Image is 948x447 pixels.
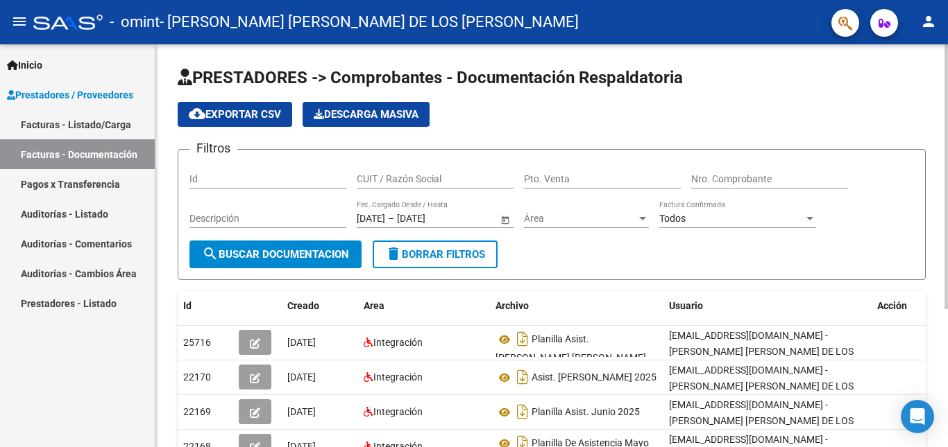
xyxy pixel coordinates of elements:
[189,240,362,268] button: Buscar Documentacion
[183,337,211,348] span: 25716
[373,240,498,268] button: Borrar Filtros
[388,213,394,225] span: –
[532,407,640,418] span: Planilla Asist. Junio 2025
[669,399,854,442] span: [EMAIL_ADDRESS][DOMAIN_NAME] - [PERSON_NAME] [PERSON_NAME] DE LOS [PERSON_NAME]
[287,406,316,417] span: [DATE]
[183,406,211,417] span: 22169
[496,334,646,379] span: Planilla Asist. [PERSON_NAME] [PERSON_NAME] 2025
[303,102,430,127] app-download-masive: Descarga masiva de comprobantes (adjuntos)
[373,371,423,383] span: Integración
[202,245,219,262] mat-icon: search
[178,102,292,127] button: Exportar CSV
[287,337,316,348] span: [DATE]
[364,300,384,311] span: Area
[669,330,854,373] span: [EMAIL_ADDRESS][DOMAIN_NAME] - [PERSON_NAME] [PERSON_NAME] DE LOS [PERSON_NAME]
[397,213,465,225] input: Fecha fin
[358,291,490,321] datatable-header-cell: Area
[7,87,133,103] span: Prestadores / Proveedores
[877,300,907,311] span: Acción
[7,58,42,73] span: Inicio
[524,213,636,225] span: Área
[189,139,237,158] h3: Filtros
[110,7,160,37] span: - omint
[11,13,28,30] mat-icon: menu
[357,213,385,225] input: Fecha inicio
[901,400,934,433] div: Open Intercom Messenger
[496,300,529,311] span: Archivo
[314,108,418,121] span: Descarga Masiva
[373,406,423,417] span: Integración
[514,328,532,350] i: Descargar documento
[202,248,349,261] span: Buscar Documentacion
[287,371,316,383] span: [DATE]
[178,291,233,321] datatable-header-cell: Id
[189,108,281,121] span: Exportar CSV
[490,291,663,321] datatable-header-cell: Archivo
[282,291,358,321] datatable-header-cell: Creado
[669,300,703,311] span: Usuario
[669,365,854,407] span: [EMAIL_ADDRESS][DOMAIN_NAME] - [PERSON_NAME] [PERSON_NAME] DE LOS [PERSON_NAME]
[532,372,657,383] span: Asist. [PERSON_NAME] 2025
[183,371,211,383] span: 22170
[160,7,579,37] span: - [PERSON_NAME] [PERSON_NAME] DE LOS [PERSON_NAME]
[183,300,192,311] span: Id
[189,105,205,122] mat-icon: cloud_download
[303,102,430,127] button: Descarga Masiva
[287,300,319,311] span: Creado
[385,245,402,262] mat-icon: delete
[663,291,872,321] datatable-header-cell: Usuario
[920,13,937,30] mat-icon: person
[498,212,512,227] button: Open calendar
[872,291,941,321] datatable-header-cell: Acción
[385,248,485,261] span: Borrar Filtros
[514,401,532,423] i: Descargar documento
[659,213,686,224] span: Todos
[178,68,683,87] span: PRESTADORES -> Comprobantes - Documentación Respaldatoria
[514,366,532,388] i: Descargar documento
[373,337,423,348] span: Integración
